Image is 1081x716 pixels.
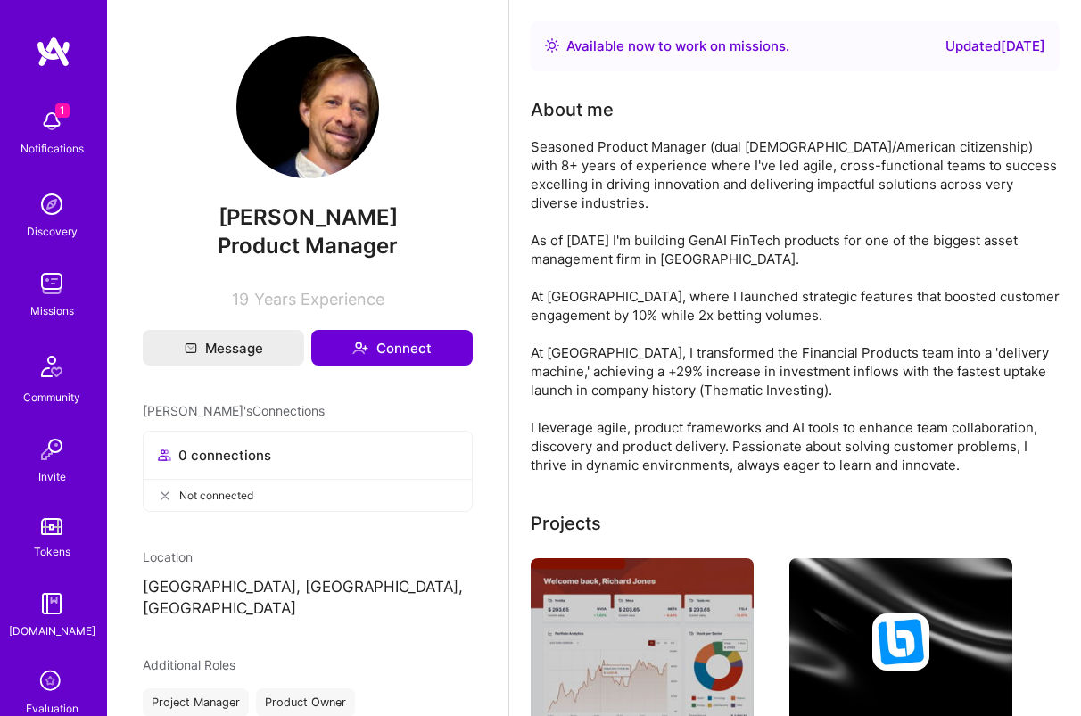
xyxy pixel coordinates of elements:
[30,301,74,320] div: Missions
[34,542,70,561] div: Tokens
[872,613,929,671] img: Company logo
[143,401,325,420] span: [PERSON_NAME]'s Connections
[55,103,70,118] span: 1
[34,586,70,621] img: guide book
[23,388,80,407] div: Community
[38,467,66,486] div: Invite
[21,139,84,158] div: Notifications
[143,577,473,620] p: [GEOGRAPHIC_DATA], [GEOGRAPHIC_DATA], [GEOGRAPHIC_DATA]
[35,665,69,699] i: icon SelectionTeam
[531,96,614,123] div: About me
[232,290,249,309] span: 19
[143,330,304,366] button: Message
[34,103,70,139] img: bell
[531,137,1060,474] div: Seasoned Product Manager (dual [DEMOGRAPHIC_DATA]/American citizenship) with 8+ years of experien...
[185,342,197,354] i: icon Mail
[158,489,172,503] i: icon CloseGray
[531,510,601,537] div: Projects
[34,432,70,467] img: Invite
[158,449,171,462] i: icon Collaborator
[254,290,384,309] span: Years Experience
[30,345,73,388] img: Community
[41,518,62,535] img: tokens
[34,266,70,301] img: teamwork
[179,486,253,505] span: Not connected
[945,36,1045,57] div: Updated [DATE]
[143,657,235,672] span: Additional Roles
[27,222,78,241] div: Discovery
[143,547,473,566] div: Location
[352,340,368,356] i: icon Connect
[143,431,473,512] button: 0 connectionsNot connected
[178,446,271,465] span: 0 connections
[545,38,559,53] img: Availability
[9,621,95,640] div: [DOMAIN_NAME]
[566,36,789,57] div: Available now to work on missions .
[143,204,473,231] span: [PERSON_NAME]
[34,186,70,222] img: discovery
[36,36,71,68] img: logo
[311,330,473,366] button: Connect
[236,36,379,178] img: User Avatar
[218,233,398,259] span: Product Manager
